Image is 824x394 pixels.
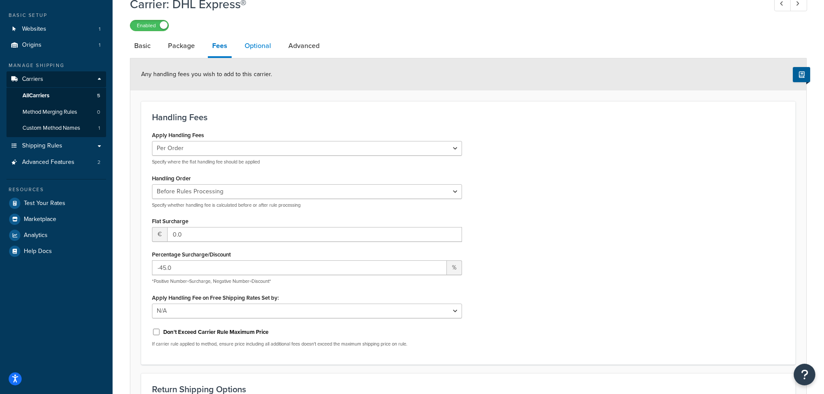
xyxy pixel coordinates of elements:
[164,35,199,56] a: Package
[6,211,106,227] a: Marketplace
[23,92,49,99] span: All Carriers
[6,227,106,243] a: Analytics
[152,218,188,224] label: Flat Surcharge
[6,120,106,136] a: Custom Method Names1
[98,125,100,132] span: 1
[152,341,462,347] p: If carrier rule applied to method, ensure price including all additional fees doesn't exceed the ...
[152,384,785,394] h3: Return Shipping Options
[284,35,324,56] a: Advanced
[23,125,80,132] span: Custom Method Names
[6,21,106,37] li: Websites
[24,232,48,239] span: Analytics
[6,138,106,154] a: Shipping Rules
[6,104,106,120] a: Method Merging Rules0
[141,70,272,79] span: Any handling fees you wish to add to this carrier.
[152,227,167,242] span: €
[6,104,106,120] li: Method Merging Rules
[6,243,106,259] a: Help Docs
[6,154,106,170] li: Advanced Features
[24,216,56,223] span: Marketplace
[152,159,462,165] p: Specify where the flat handling fee should be applied
[6,71,106,137] li: Carriers
[6,71,106,87] a: Carriers
[152,295,279,301] label: Apply Handling Fee on Free Shipping Rates Set by:
[97,159,100,166] span: 2
[794,364,815,385] button: Open Resource Center
[6,62,106,69] div: Manage Shipping
[97,92,100,99] span: 5
[22,76,43,83] span: Carriers
[22,26,46,33] span: Websites
[793,67,810,82] button: Show Help Docs
[22,42,42,49] span: Origins
[6,12,106,19] div: Basic Setup
[152,251,231,258] label: Percentage Surcharge/Discount
[6,37,106,53] li: Origins
[163,328,268,336] label: Don't Exceed Carrier Rule Maximum Price
[6,154,106,170] a: Advanced Features2
[6,195,106,211] a: Test Your Rates
[152,202,462,208] p: Specify whether handling fee is calculated before or after rule processing
[6,37,106,53] a: Origins1
[447,260,462,275] span: %
[152,175,191,182] label: Handling Order
[6,88,106,104] a: AllCarriers5
[6,21,106,37] a: Websites1
[152,278,462,285] p: *Positive Number=Surcharge, Negative Number=Discount*
[208,35,232,58] a: Fees
[240,35,275,56] a: Optional
[6,120,106,136] li: Custom Method Names
[130,20,168,31] label: Enabled
[6,186,106,193] div: Resources
[152,112,785,122] h3: Handling Fees
[99,26,100,33] span: 1
[97,109,100,116] span: 0
[130,35,155,56] a: Basic
[23,109,77,116] span: Method Merging Rules
[24,200,65,207] span: Test Your Rates
[99,42,100,49] span: 1
[22,159,74,166] span: Advanced Features
[24,248,52,255] span: Help Docs
[22,142,62,150] span: Shipping Rules
[152,132,204,138] label: Apply Handling Fees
